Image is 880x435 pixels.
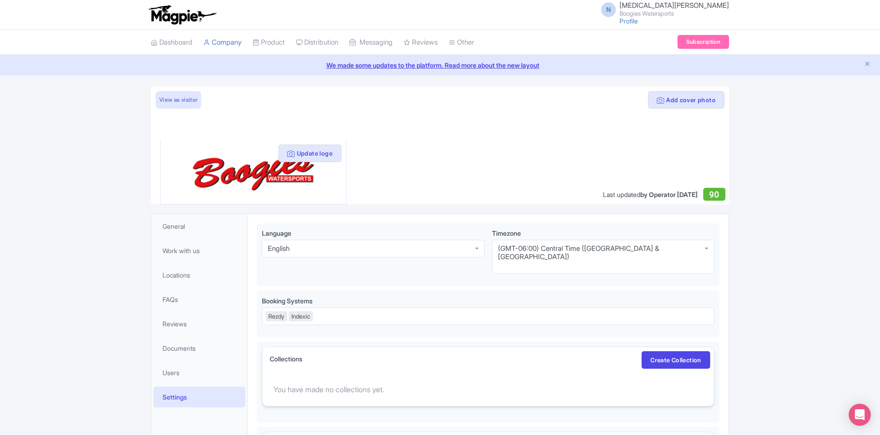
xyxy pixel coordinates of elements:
a: Reviews [404,30,438,55]
img: zo7pgzltazyajyfyvc10.jpg [179,147,327,197]
a: Distribution [296,30,338,55]
a: View as visitor [156,91,201,109]
div: You have made no collections yet. [262,373,714,406]
span: [MEDICAL_DATA][PERSON_NAME] [619,1,729,10]
a: Locations [153,265,245,285]
div: Indexic [289,311,313,321]
a: Profile [619,17,638,25]
a: General [153,216,245,237]
span: 90 [709,190,719,199]
a: Dashboard [151,30,192,55]
span: N [601,2,616,17]
img: logo-ab69f6fb50320c5b225c76a69d11143b.png [146,5,218,25]
span: Users [162,368,179,377]
a: We made some updates to the platform. Read more about the new layout [6,60,874,70]
span: General [162,221,185,231]
span: Language [262,229,291,237]
a: Create Collection [642,351,710,369]
small: Boogies Watersports [619,11,729,17]
button: Update logo [278,145,342,162]
a: Settings [153,387,245,407]
a: Other [449,30,474,55]
div: Open Intercom Messenger [849,404,871,426]
a: Subscription [677,35,729,49]
button: Add cover photo [648,91,724,109]
span: Work with us [162,246,200,255]
span: Documents [162,343,196,353]
span: Reviews [162,319,187,329]
div: English [268,244,289,253]
div: Rezdy [266,311,287,321]
a: Users [153,362,245,383]
span: Booking Systems [262,297,313,305]
span: Timezone [492,229,521,237]
span: by Operator [DATE] [640,191,698,198]
a: Reviews [153,313,245,334]
div: Last updated [603,190,698,199]
div: (GMT-06:00) Central Time ([GEOGRAPHIC_DATA] & [GEOGRAPHIC_DATA]) [498,244,708,261]
span: Settings [162,392,187,402]
a: Company [203,30,242,55]
a: Documents [153,338,245,359]
a: Product [253,30,285,55]
a: N [MEDICAL_DATA][PERSON_NAME] Boogies Watersports [596,2,729,17]
span: FAQs [162,295,178,304]
span: Locations [162,270,190,280]
label: Collections [270,354,302,364]
a: Work with us [153,240,245,261]
a: FAQs [153,289,245,310]
button: Close announcement [864,59,871,70]
a: Messaging [349,30,393,55]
